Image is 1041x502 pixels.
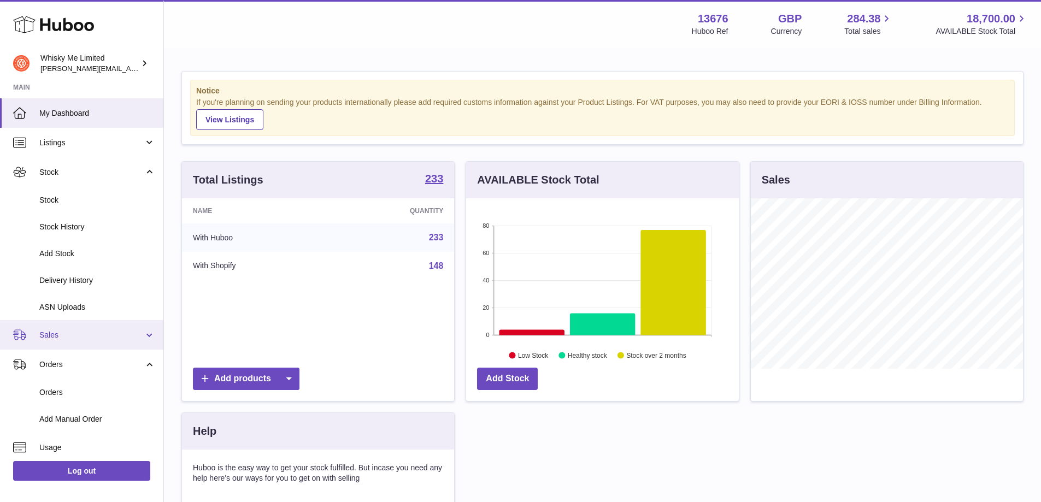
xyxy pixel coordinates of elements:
span: My Dashboard [39,108,155,119]
span: AVAILABLE Stock Total [936,26,1028,37]
text: Healthy stock [568,351,608,359]
img: frances@whiskyshop.com [13,55,30,72]
h3: Help [193,424,216,439]
text: 0 [486,332,490,338]
a: 233 [425,173,443,186]
div: Whisky Me Limited [40,53,139,74]
span: Orders [39,387,155,398]
td: With Huboo [182,223,329,252]
text: 80 [483,222,490,229]
strong: GBP [778,11,802,26]
a: Log out [13,461,150,481]
span: 18,700.00 [967,11,1015,26]
div: If you're planning on sending your products internationally please add required customs informati... [196,97,1009,130]
strong: 233 [425,173,443,184]
a: Add Stock [477,368,538,390]
a: 18,700.00 AVAILABLE Stock Total [936,11,1028,37]
span: 284.38 [847,11,880,26]
span: Stock History [39,222,155,232]
text: 60 [483,250,490,256]
h3: Total Listings [193,173,263,187]
text: 40 [483,277,490,284]
a: Add products [193,368,299,390]
span: Listings [39,138,144,148]
span: Total sales [844,26,893,37]
strong: 13676 [698,11,728,26]
a: 284.38 Total sales [844,11,893,37]
h3: AVAILABLE Stock Total [477,173,599,187]
div: Huboo Ref [692,26,728,37]
text: Stock over 2 months [627,351,686,359]
span: [PERSON_NAME][EMAIL_ADDRESS][DOMAIN_NAME] [40,64,219,73]
th: Quantity [329,198,455,223]
div: Currency [771,26,802,37]
strong: Notice [196,86,1009,96]
span: Add Manual Order [39,414,155,424]
span: Stock [39,167,144,178]
a: 148 [429,261,444,270]
a: 233 [429,233,444,242]
span: Add Stock [39,249,155,259]
th: Name [182,198,329,223]
h3: Sales [762,173,790,187]
span: ASN Uploads [39,302,155,312]
text: 20 [483,304,490,311]
span: Stock [39,195,155,205]
span: Orders [39,359,144,370]
p: Huboo is the easy way to get your stock fulfilled. But incase you need any help here's our ways f... [193,463,443,483]
td: With Shopify [182,252,329,280]
span: Usage [39,442,155,453]
span: Sales [39,330,144,340]
text: Low Stock [518,351,549,359]
a: View Listings [196,109,263,130]
span: Delivery History [39,275,155,286]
